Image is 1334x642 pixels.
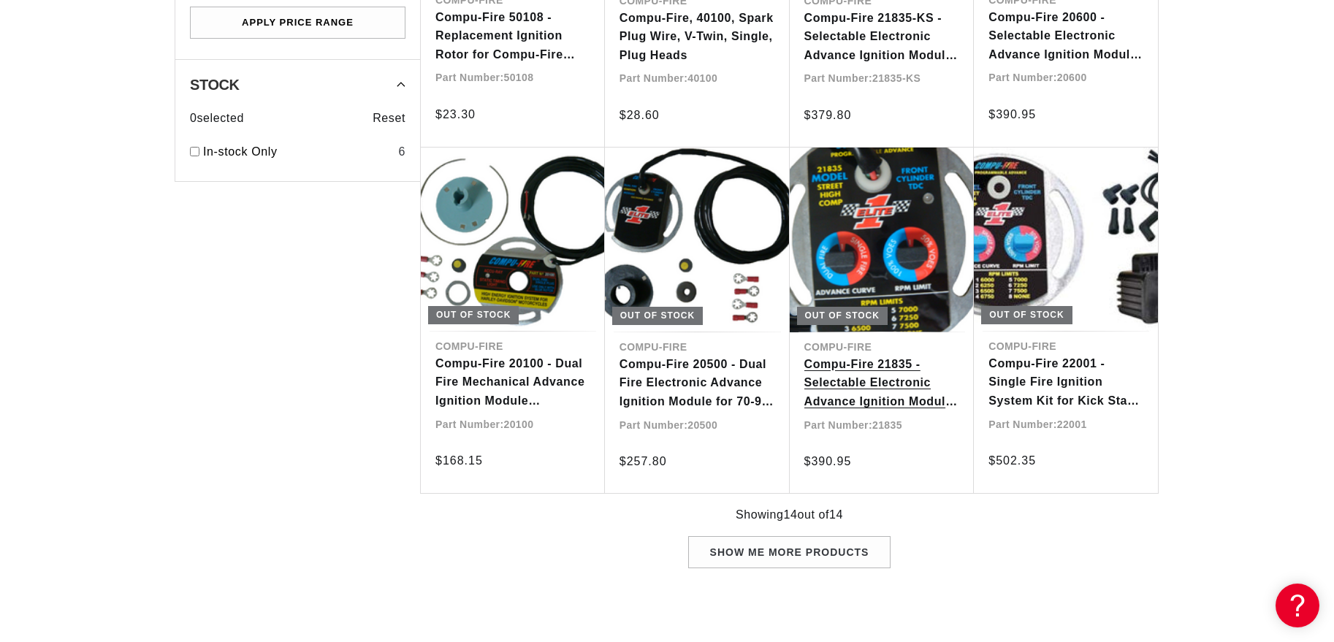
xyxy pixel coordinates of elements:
[190,77,240,92] span: Stock
[435,354,590,410] a: Compu-Fire 20100 - Dual Fire Mechanical Advance Ignition Module (Replaces Points) for 70 and Up B...
[203,142,392,161] a: In-stock Only
[688,536,891,569] div: Show me more products
[804,355,960,411] a: Compu-Fire 21835 - Selectable Electronic Advance Ignition Module for 70-99 Big Twin (Excluding Fu...
[190,109,244,128] span: 0 selected
[988,8,1143,64] a: Compu-Fire 20600 - Selectable Electronic Advance Ignition Module for 70-99 Big Twin (Excluding Fu...
[620,355,775,411] a: Compu-Fire 20500 - Dual Fire Electronic Advance Ignition Module for 70-99 Big Twin (Excluding Fue...
[736,505,843,524] span: Showing 14 out of 14
[988,354,1143,410] a: Compu-Fire 22001 - Single Fire Ignition System Kit for Kick Start equipped 70-99 Big Twin (Except...
[190,7,405,39] button: Apply Price Range
[398,142,405,161] div: 6
[620,9,775,65] a: Compu-Fire, 40100, Spark Plug Wire, V-Twin, Single, Plug Heads
[435,8,590,64] a: Compu-Fire 50108 - Replacement Ignition Rotor for Compu-Fire Electronic Advance Ignition Kits
[804,9,960,65] a: Compu-Fire 21835-KS - Selectable Electronic Advance Ignition Module for 70-99 Big Twin (Excluding...
[373,109,405,128] span: Reset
